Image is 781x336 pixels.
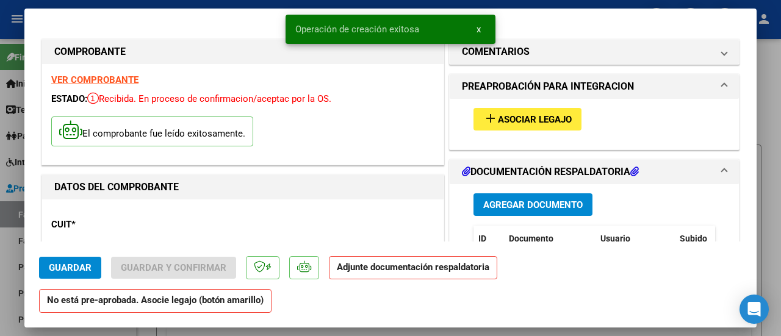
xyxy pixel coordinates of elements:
datatable-header-cell: Documento [504,226,596,252]
mat-expansion-panel-header: COMENTARIOS [450,40,739,64]
p: El comprobante fue leído exitosamente. [51,116,253,146]
strong: COMPROBANTE [54,46,126,57]
span: ESTADO: [51,93,87,104]
span: Recibida. En proceso de confirmacion/aceptac por la OS. [87,93,331,104]
span: ID [478,234,486,243]
mat-expansion-panel-header: PREAPROBACIÓN PARA INTEGRACION [450,74,739,99]
button: Guardar [39,257,101,279]
h1: DOCUMENTACIÓN RESPALDATORIA [462,165,639,179]
strong: Adjunte documentación respaldatoria [337,262,489,273]
span: Operación de creación exitosa [295,23,419,35]
strong: No está pre-aprobada. Asocie legajo (botón amarillo) [39,289,272,313]
span: x [477,24,481,35]
mat-icon: add [483,111,498,126]
button: Agregar Documento [473,193,592,216]
span: Guardar y Confirmar [121,262,226,273]
span: Documento [509,234,553,243]
button: Guardar y Confirmar [111,257,236,279]
button: Asociar Legajo [473,108,581,130]
div: PREAPROBACIÓN PARA INTEGRACION [450,99,739,149]
p: CUIT [51,218,166,232]
span: Asociar Legajo [498,114,572,125]
span: Agregar Documento [483,199,583,210]
span: Usuario [600,234,630,243]
div: Open Intercom Messenger [740,295,769,324]
datatable-header-cell: Subido [675,226,736,252]
span: Guardar [49,262,92,273]
span: Subido [680,234,707,243]
a: VER COMPROBANTE [51,74,139,85]
datatable-header-cell: ID [473,226,504,252]
strong: DATOS DEL COMPROBANTE [54,181,179,193]
h1: PREAPROBACIÓN PARA INTEGRACION [462,79,634,94]
button: x [467,18,491,40]
mat-expansion-panel-header: DOCUMENTACIÓN RESPALDATORIA [450,160,739,184]
datatable-header-cell: Usuario [596,226,675,252]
